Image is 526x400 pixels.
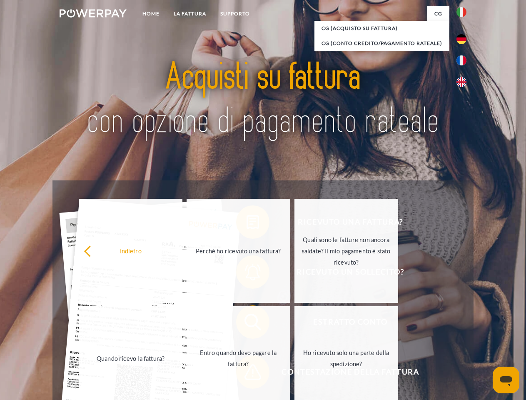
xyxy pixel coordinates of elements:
a: Home [135,6,167,21]
a: CG (Conto Credito/Pagamento rateale) [314,36,449,51]
div: Entro quando devo pagare la fattura? [192,347,285,370]
iframe: Pulsante per aprire la finestra di messaggistica [493,367,519,393]
div: Quando ricevo la fattura? [84,352,177,364]
a: LA FATTURA [167,6,213,21]
img: logo-powerpay-white.svg [60,9,127,17]
div: Ho ricevuto solo una parte della spedizione? [299,347,393,370]
a: CG (Acquisto su fattura) [314,21,449,36]
div: Quali sono le fatture non ancora saldate? Il mio pagamento è stato ricevuto? [299,234,393,267]
div: Perché ho ricevuto una fattura? [192,245,285,256]
img: it [456,7,466,17]
a: Supporto [213,6,257,21]
img: de [456,34,466,44]
a: Quali sono le fatture non ancora saldate? Il mio pagamento è stato ricevuto? [294,199,398,303]
img: fr [456,55,466,65]
img: title-powerpay_it.svg [80,40,446,160]
a: CG [427,6,449,21]
img: en [456,77,466,87]
div: indietro [84,245,177,256]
